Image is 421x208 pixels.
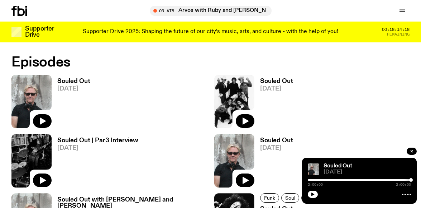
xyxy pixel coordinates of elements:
h2: Episodes [11,56,274,69]
button: On AirArvos with Ruby and [PERSON_NAME] [150,6,272,16]
span: [DATE] [57,145,138,151]
img: Stephen looks directly at the camera, wearing a black tee, black sunglasses and headphones around... [214,134,254,188]
h3: Supporter Drive [25,26,54,38]
a: Souled Out | Par3 Interview[DATE] [52,138,138,188]
h3: Souled Out [260,78,293,84]
span: 2:00:00 [396,183,411,186]
span: [DATE] [260,145,293,151]
span: 00:18:14:18 [382,28,410,32]
span: Remaining [387,32,410,36]
span: 2:00:00 [308,183,323,186]
span: [DATE] [260,86,293,92]
span: Funk [264,195,275,201]
a: Souled Out [324,163,352,169]
h3: Souled Out [57,78,90,84]
p: Supporter Drive 2025: Shaping the future of our city’s music, arts, and culture - with the help o... [83,29,338,35]
a: Souled Out[DATE] [52,78,90,128]
a: Souled Out[DATE] [254,78,293,128]
img: Stephen looks directly at the camera, wearing a black tee, black sunglasses and headphones around... [308,163,319,175]
span: Soul [285,195,295,201]
span: [DATE] [57,86,90,92]
h3: Souled Out [260,138,293,144]
a: Soul [281,193,299,203]
a: Disco [301,193,322,203]
a: Funk [260,193,279,203]
a: Souled Out[DATE] [254,138,293,188]
h3: Souled Out | Par3 Interview [57,138,138,144]
span: [DATE] [324,170,411,175]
